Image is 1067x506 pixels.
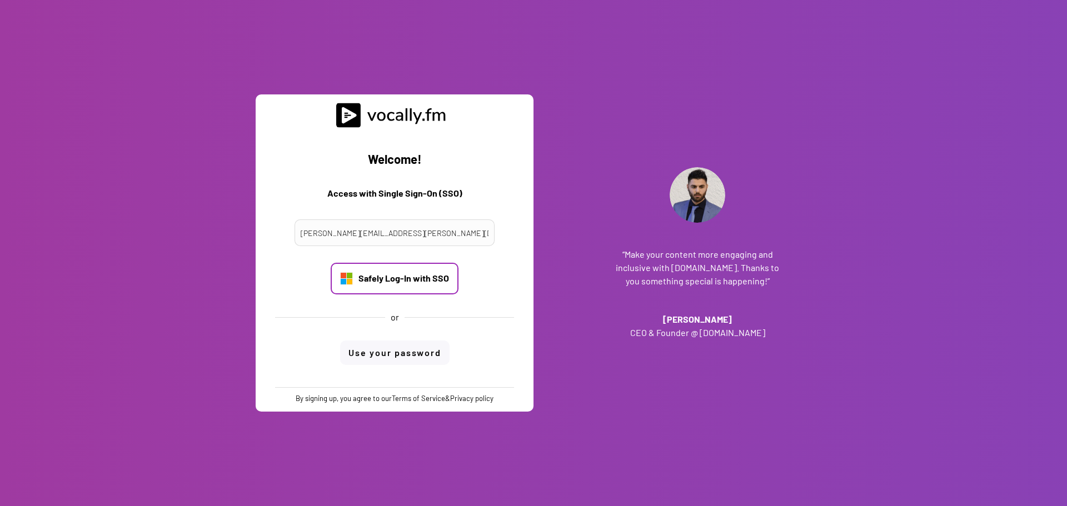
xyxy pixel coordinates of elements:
[358,272,449,284] div: Safely Log-In with SSO
[670,167,725,223] img: Addante_Profile.png
[296,393,493,403] div: By signing up, you agree to our &
[340,272,353,285] img: Microsoft_logo.svg
[392,394,445,403] a: Terms of Service
[264,187,525,207] h3: Access with Single Sign-On (SSO)
[264,150,525,170] h2: Welcome!
[614,248,781,288] h3: “Make your content more engaging and inclusive with [DOMAIN_NAME]. Thanks to you something specia...
[450,394,493,403] a: Privacy policy
[614,313,781,326] h3: [PERSON_NAME]
[614,326,781,339] h3: CEO & Founder @ [DOMAIN_NAME]
[336,103,453,128] img: vocally%20logo.svg
[295,219,495,246] input: Your email
[391,311,399,323] div: or
[340,340,450,365] button: Use your password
